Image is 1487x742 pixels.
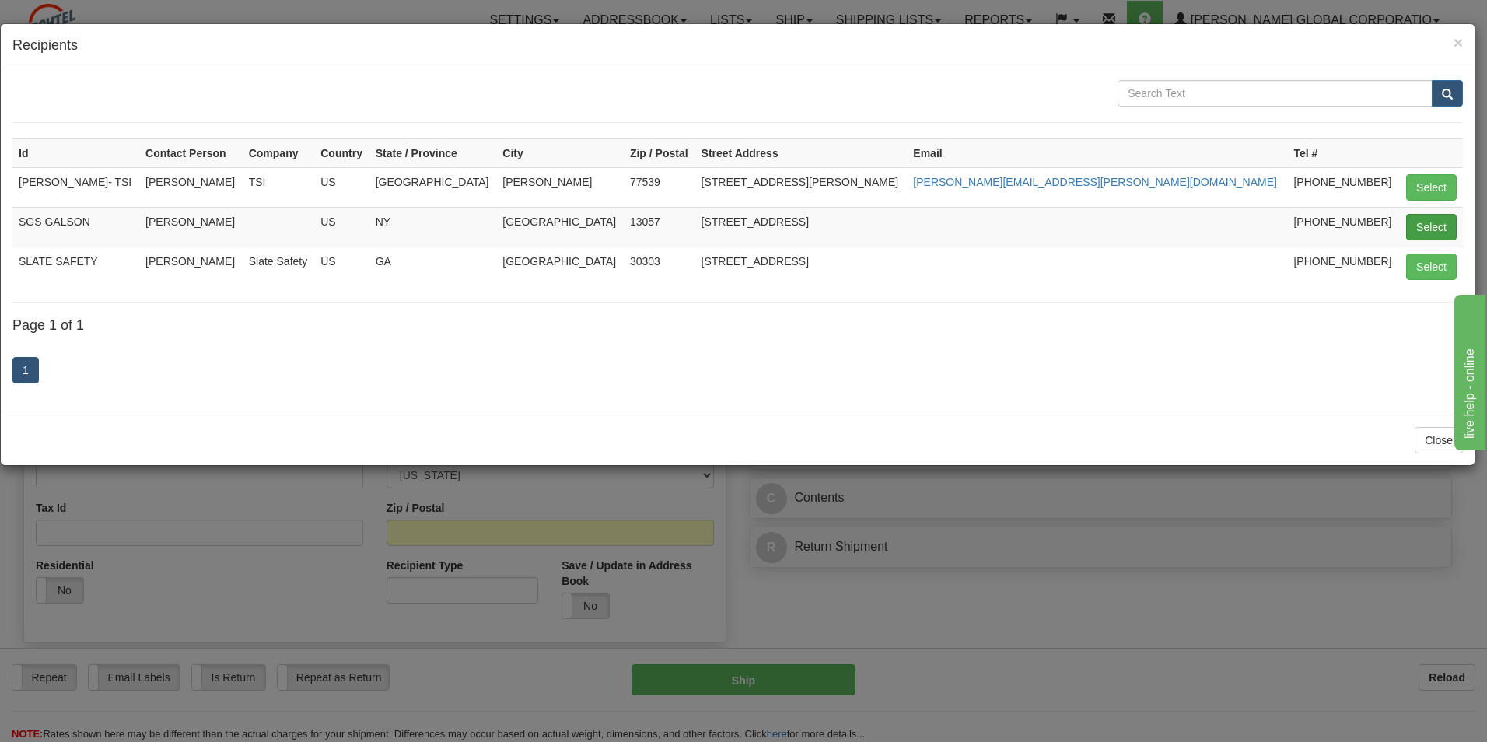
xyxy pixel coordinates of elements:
[1287,167,1399,207] td: [PHONE_NUMBER]
[1287,138,1399,167] th: Tel #
[496,247,624,286] td: [GEOGRAPHIC_DATA]
[907,138,1287,167] th: Email
[369,167,497,207] td: [GEOGRAPHIC_DATA]
[243,138,315,167] th: Company
[12,167,139,207] td: [PERSON_NAME]- TSI
[12,357,39,383] a: 1
[12,36,1463,56] h4: Recipients
[12,318,1463,334] h4: Page 1 of 1
[1406,214,1457,240] button: Select
[496,207,624,247] td: [GEOGRAPHIC_DATA]
[624,167,695,207] td: 77539
[695,207,908,247] td: [STREET_ADDRESS]
[1287,247,1399,286] td: [PHONE_NUMBER]
[1118,80,1433,107] input: Search Text
[139,247,243,286] td: [PERSON_NAME]
[1406,254,1457,280] button: Select
[695,167,908,207] td: [STREET_ADDRESS][PERSON_NAME]
[496,167,624,207] td: [PERSON_NAME]
[913,176,1277,188] a: [PERSON_NAME][EMAIL_ADDRESS][PERSON_NAME][DOMAIN_NAME]
[1454,33,1463,51] span: ×
[624,247,695,286] td: 30303
[496,138,624,167] th: City
[12,247,139,286] td: SLATE SAFETY
[624,138,695,167] th: Zip / Postal
[1451,292,1485,450] iframe: chat widget
[695,247,908,286] td: [STREET_ADDRESS]
[314,207,369,247] td: US
[314,167,369,207] td: US
[139,167,243,207] td: [PERSON_NAME]
[243,247,315,286] td: Slate Safety
[624,207,695,247] td: 13057
[369,138,497,167] th: State / Province
[314,247,369,286] td: US
[1406,174,1457,201] button: Select
[12,138,139,167] th: Id
[369,207,497,247] td: NY
[243,167,315,207] td: TSI
[139,138,243,167] th: Contact Person
[12,9,144,28] div: live help - online
[314,138,369,167] th: Country
[139,207,243,247] td: [PERSON_NAME]
[12,207,139,247] td: SGS GALSON
[695,138,908,167] th: Street Address
[1415,427,1463,453] button: Close
[369,247,497,286] td: GA
[1454,34,1463,51] button: Close
[1287,207,1399,247] td: [PHONE_NUMBER]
